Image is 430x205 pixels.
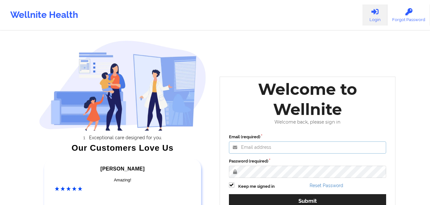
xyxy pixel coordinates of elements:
div: Amazing! [55,177,191,183]
a: Reset Password [310,183,343,188]
span: [PERSON_NAME] [101,166,145,171]
div: Welcome back, please sign in [224,119,391,125]
li: Exceptional care designed for you. [45,135,206,140]
label: Password (required) [229,158,386,164]
a: Forgot Password [387,4,430,26]
div: Welcome to Wellnite [224,79,391,119]
label: Keep me signed in [238,183,275,190]
label: Email (required) [229,134,386,140]
div: Our Customers Love Us [39,145,206,151]
img: wellnite-auth-hero_200.c722682e.png [39,40,206,131]
input: Email address [229,141,386,154]
a: Login [362,4,387,26]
